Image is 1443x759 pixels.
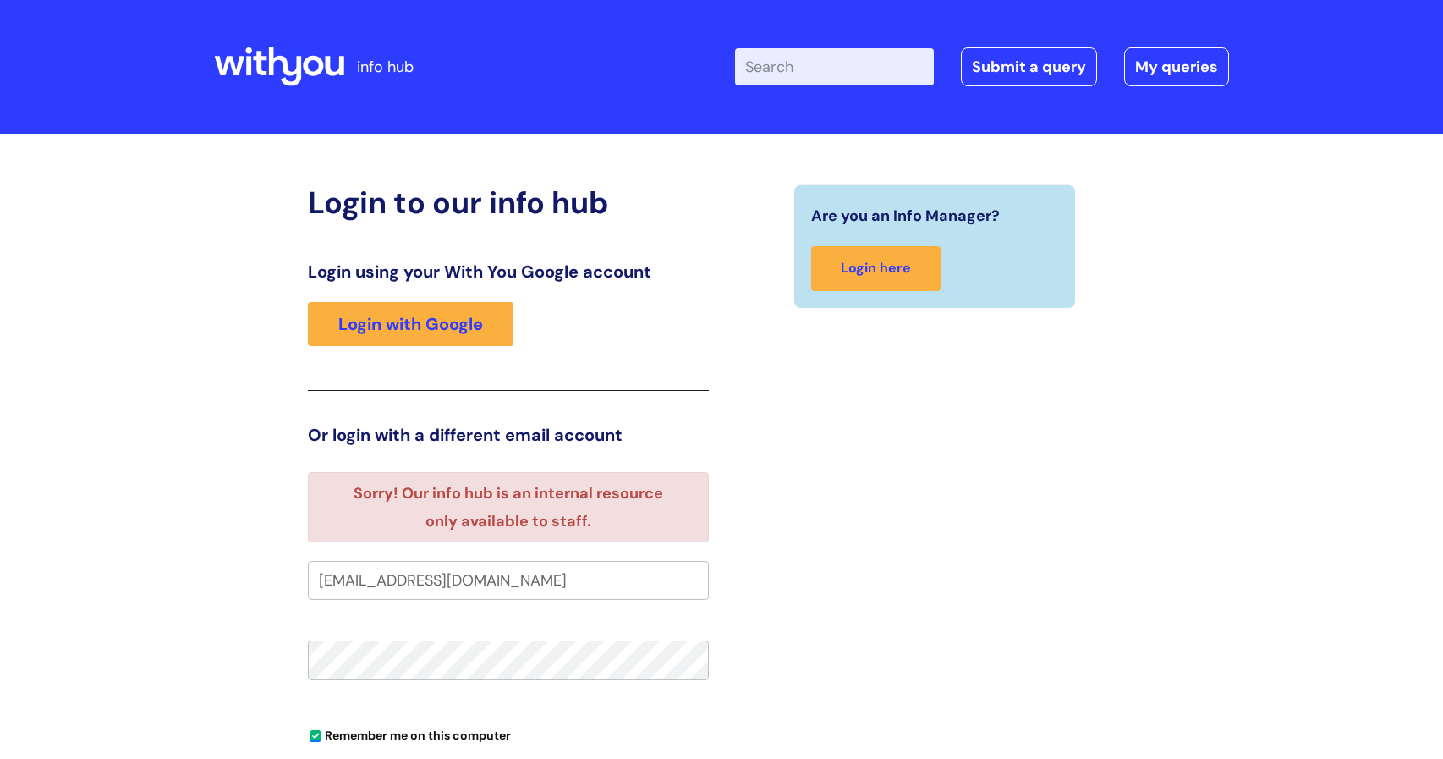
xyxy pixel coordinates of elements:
[735,48,934,85] input: Search
[308,261,709,282] h3: Login using your With You Google account
[357,53,414,80] p: info hub
[308,561,709,600] input: Your e-mail address
[308,425,709,445] h3: Or login with a different email account
[308,721,709,748] div: You can uncheck this option if you're logging in from a shared device
[308,184,709,221] h2: Login to our info hub
[961,47,1097,86] a: Submit a query
[308,724,511,743] label: Remember me on this computer
[310,731,321,742] input: Remember me on this computer
[1124,47,1229,86] a: My queries
[811,202,1000,229] span: Are you an Info Manager?
[337,480,678,535] li: Sorry! Our info hub is an internal resource only available to staff.
[811,246,941,291] a: Login here
[308,302,513,346] a: Login with Google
